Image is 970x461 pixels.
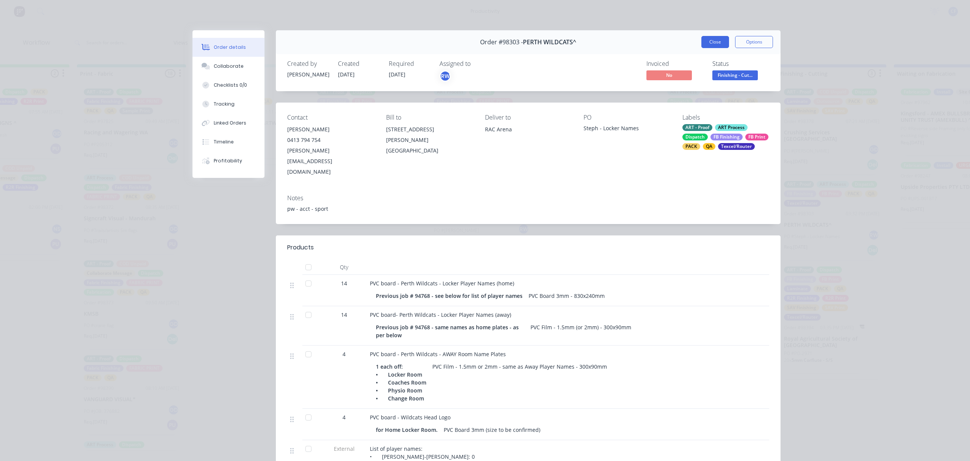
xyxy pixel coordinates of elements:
div: Required [389,60,430,67]
div: Qty [321,260,367,275]
div: QA [703,143,715,150]
div: FB Print [745,134,768,140]
button: Options [735,36,773,48]
div: FB Finishing [710,134,743,140]
span: PERTH WILDCATS^ [523,39,576,46]
div: [STREET_ADDRESS][PERSON_NAME] [386,124,473,145]
span: [DATE] [338,71,355,78]
div: Steph - Locker Names [584,124,670,135]
div: Assigned to [440,60,515,67]
div: Order details [214,44,246,51]
div: Texcel/Router [718,143,755,150]
div: Checklists 0/0 [214,82,247,89]
div: PACK [682,143,700,150]
span: 14 [341,311,347,319]
div: PVC Film - 1.5mm (or 2mm) - 300x90mm [527,322,634,333]
span: Order #98303 - [480,39,523,46]
button: Profitability [192,151,264,170]
div: Bill to [386,114,473,121]
div: [PERSON_NAME]0413 794 754[PERSON_NAME][EMAIL_ADDRESS][DOMAIN_NAME] [287,124,374,177]
div: 1 each off: • Locker Room • Coaches Room • Physio Room • Change Room [376,361,429,404]
button: Timeline [192,132,264,151]
span: 4 [343,350,346,358]
div: Created [338,60,380,67]
div: Deliver to [485,114,572,121]
div: Notes [287,195,769,202]
span: External [324,445,364,453]
div: PVC Board 3mm - 830x240mm [526,290,608,301]
div: RAC Arena [485,124,572,148]
button: Order details [192,38,264,57]
button: Tracking [192,95,264,114]
div: [PERSON_NAME] [287,70,329,78]
div: [PERSON_NAME][EMAIL_ADDRESS][DOMAIN_NAME] [287,145,374,177]
span: 14 [341,279,347,287]
div: Products [287,243,314,252]
span: 4 [343,413,346,421]
div: pw - acct - sport [287,205,769,213]
div: [GEOGRAPHIC_DATA] [386,145,473,156]
span: PVC board- Perth Wildcats - Locker Player Names (away) [370,311,511,318]
div: for Home Locker Room. [376,424,441,435]
div: [STREET_ADDRESS][PERSON_NAME][GEOGRAPHIC_DATA] [386,124,473,156]
button: Checklists 0/0 [192,76,264,95]
button: RW [440,70,451,82]
button: Finishing - Cut... [712,70,758,82]
div: PVC Film - 1.5mm or 2mm - same as Away Player Names - 300x90mm [429,361,610,372]
div: PO [584,114,670,121]
div: RAC Arena [485,124,572,135]
span: No [646,70,692,80]
div: ART Process [715,124,748,131]
button: Close [701,36,729,48]
span: PVC board - Wildcats Head Logo [370,414,451,421]
div: Linked Orders [214,120,246,126]
div: Previous job # 94768 - see below for list of player names [376,290,526,301]
div: Labels [682,114,769,121]
div: ART - Proof [682,124,712,131]
span: PVC board - Perth Wildcats - Locker Player Names (home) [370,280,514,287]
div: 0413 794 754 [287,135,374,145]
div: PVC Board 3mm (size to be confirmed) [441,424,543,435]
span: [DATE] [389,71,405,78]
div: Collaborate [214,63,244,70]
div: Tracking [214,101,235,107]
div: Dispatch [682,134,708,140]
div: Created by [287,60,329,67]
div: Invoiced [646,60,703,67]
span: Finishing - Cut... [712,70,758,80]
div: Status [712,60,769,67]
span: PVC board - Perth Wildcats - AWAY Room Name Plates [370,350,506,358]
div: Timeline [214,139,234,145]
div: Profitability [214,157,242,164]
div: Previous job # 94768 - same names as home plates - as per below [376,322,527,341]
button: Linked Orders [192,114,264,132]
button: Collaborate [192,57,264,76]
div: Contact [287,114,374,121]
div: [PERSON_NAME] [287,124,374,135]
